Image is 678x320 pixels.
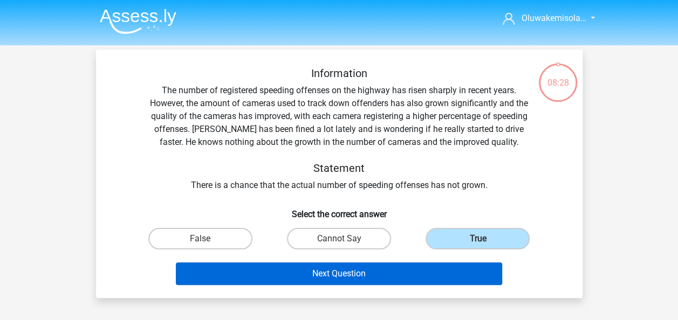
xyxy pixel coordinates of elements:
[148,162,531,175] h5: Statement
[113,67,565,192] div: The number of registered speeding offenses on the highway has risen sharply in recent years. Howe...
[287,228,391,249] label: Cannot Say
[148,67,531,80] h5: Information
[113,200,565,219] h6: Select the correct answer
[100,9,176,34] img: Assessly
[521,13,586,23] span: Oluwakemisola…
[538,62,578,89] div: 08:28
[148,228,252,249] label: False
[498,12,587,25] a: Oluwakemisola…
[176,262,502,285] button: Next Question
[426,228,530,249] label: True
